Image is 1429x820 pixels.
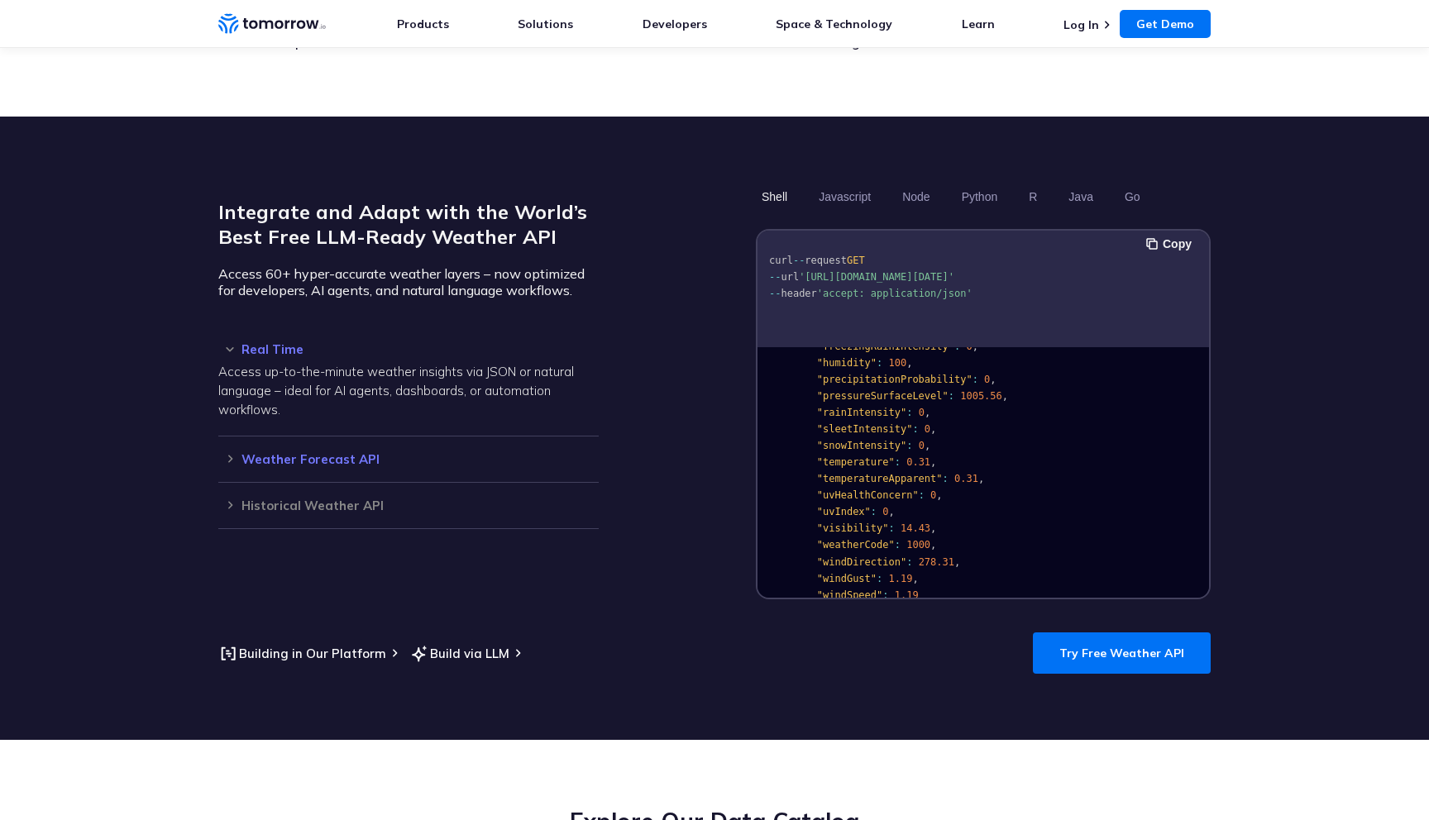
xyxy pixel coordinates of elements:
[817,556,906,568] span: "windDirection"
[930,522,936,534] span: ,
[218,453,599,465] h3: Weather Forecast API
[906,357,912,369] span: ,
[817,423,913,435] span: "sleetIntensity"
[956,183,1004,211] button: Python
[781,271,799,283] span: url
[769,255,793,266] span: curl
[643,17,707,31] a: Developers
[1119,183,1146,211] button: Go
[895,456,901,468] span: :
[919,440,925,451] span: 0
[1033,632,1211,674] a: Try Free Weather API
[919,489,925,501] span: :
[781,288,816,299] span: header
[799,271,954,283] span: '[URL][DOMAIN_NAME][DATE]'
[871,506,877,517] span: :
[960,390,1002,402] span: 1005.56
[906,556,912,568] span: :
[966,341,972,352] span: 0
[518,17,573,31] a: Solutions
[896,183,935,211] button: Node
[1063,17,1099,32] a: Log In
[906,456,930,468] span: 0.31
[817,357,877,369] span: "humidity"
[895,589,919,601] span: 1.19
[218,643,386,664] a: Building in Our Platform
[973,374,978,385] span: :
[793,255,805,266] span: --
[906,407,912,418] span: :
[397,17,449,31] a: Products
[906,440,912,451] span: :
[943,473,949,484] span: :
[1120,10,1211,38] a: Get Demo
[919,407,925,418] span: 0
[817,456,895,468] span: "temperature"
[906,539,930,551] span: 1000
[919,556,954,568] span: 278.31
[218,199,599,249] h2: Integrate and Adapt with the World’s Best Free LLM-Ready Weather API
[954,556,960,568] span: ,
[817,506,871,517] span: "uvIndex"
[901,522,930,534] span: 14.43
[990,374,996,385] span: ,
[813,183,877,211] button: Javascript
[218,499,599,512] h3: Historical Weather API
[1023,183,1043,211] button: R
[930,423,936,435] span: ,
[805,255,847,266] span: request
[1063,183,1099,211] button: Java
[889,357,907,369] span: 100
[895,539,901,551] span: :
[889,573,913,584] span: 1.19
[936,489,942,501] span: ,
[1146,235,1197,253] button: Copy
[218,343,599,355] h3: Real Time
[776,17,892,31] a: Space & Technology
[882,589,888,601] span: :
[817,341,954,352] span: "freezingRainIntensity"
[978,473,984,484] span: ,
[817,573,877,584] span: "windGust"
[218,362,599,419] p: Access up-to-the-minute weather insights via JSON or natural language – ideal for AI agents, dash...
[817,489,919,501] span: "uvHealthConcern"
[962,17,995,31] a: Learn
[984,374,990,385] span: 0
[817,589,882,601] span: "windSpeed"
[817,390,949,402] span: "pressureSurfaceLevel"
[769,288,781,299] span: --
[817,440,906,451] span: "snowIntensity"
[877,357,882,369] span: :
[817,374,973,385] span: "precipitationProbability"
[817,288,973,299] span: 'accept: application/json'
[949,390,954,402] span: :
[973,341,978,352] span: ,
[912,423,918,435] span: :
[1002,390,1008,402] span: ,
[409,643,509,664] a: Build via LLM
[930,456,936,468] span: ,
[912,573,918,584] span: ,
[930,539,936,551] span: ,
[817,407,906,418] span: "rainIntensity"
[954,341,960,352] span: :
[889,506,895,517] span: ,
[218,265,599,298] p: Access 60+ hyper-accurate weather layers – now optimized for developers, AI agents, and natural l...
[218,12,326,36] a: Home link
[817,539,895,551] span: "weatherCode"
[769,271,781,283] span: --
[930,489,936,501] span: 0
[877,573,882,584] span: :
[925,423,930,435] span: 0
[925,407,930,418] span: ,
[817,522,889,534] span: "visibility"
[847,255,865,266] span: GET
[925,440,930,451] span: ,
[882,506,888,517] span: 0
[954,473,978,484] span: 0.31
[817,473,943,484] span: "temperatureApparent"
[756,183,793,211] button: Shell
